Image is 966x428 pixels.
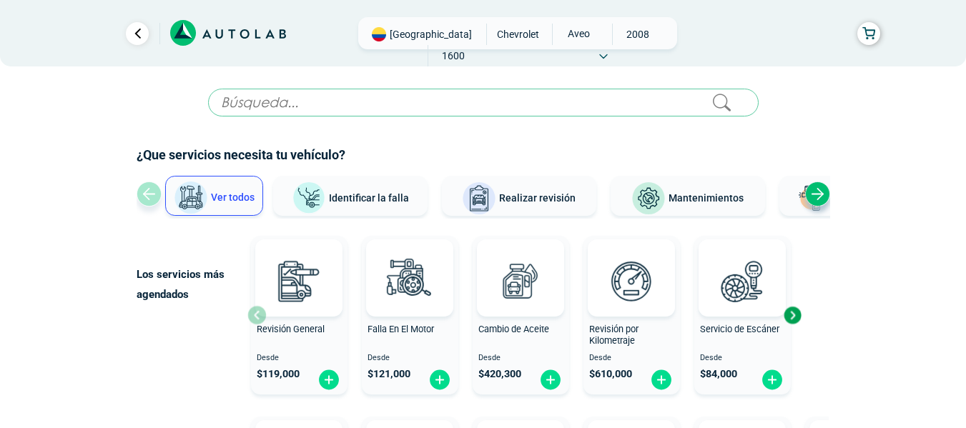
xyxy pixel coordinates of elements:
img: revision_general-v3.svg [267,249,330,312]
img: AD0BCuuxAAAAAElFTkSuQmCC [388,242,431,285]
p: Los servicios más agendados [137,264,247,304]
span: $ 420,300 [478,368,521,380]
span: Ver todos [211,191,255,203]
img: diagnostic_engine-v3.svg [378,249,441,312]
button: Falla En El Motor Desde $121,000 [362,236,458,394]
span: AVEO [553,24,603,44]
img: AD0BCuuxAAAAAElFTkSuQmCC [721,242,764,285]
span: $ 610,000 [589,368,632,380]
span: $ 121,000 [368,368,410,380]
input: Búsqueda... [208,89,759,116]
img: fi_plus-circle2.svg [428,369,451,391]
img: Latonería y Pintura [794,181,829,216]
span: Cambio de Aceite [478,324,549,334]
span: Realizar revisión [499,192,576,204]
div: Next slide [805,181,830,206]
img: Identificar la falla [292,181,326,215]
span: Desde [257,354,342,363]
span: Desde [368,354,453,363]
img: revision_por_kilometraje-v3.svg [600,249,663,312]
h2: ¿Que servicios necesita tu vehículo? [137,146,830,164]
span: 2008 [613,24,664,45]
img: fi_plus-circle2.svg [650,369,673,391]
div: Next slide [782,304,803,326]
button: Cambio de Aceite Desde $420,300 [473,236,569,394]
a: Ir al paso anterior [126,22,149,45]
button: Revisión General Desde $119,000 [251,236,348,394]
img: AD0BCuuxAAAAAElFTkSuQmCC [277,242,320,285]
span: $ 84,000 [700,368,737,380]
span: Revisión por Kilometraje [589,324,639,347]
img: fi_plus-circle2.svg [317,369,340,391]
button: Identificar la falla [273,176,428,216]
img: AD0BCuuxAAAAAElFTkSuQmCC [499,242,542,285]
span: Desde [700,354,785,363]
button: Realizar revisión [442,176,596,216]
img: Ver todos [174,181,208,215]
span: $ 119,000 [257,368,300,380]
img: fi_plus-circle2.svg [539,369,562,391]
button: Mantenimientos [611,176,765,216]
img: fi_plus-circle2.svg [761,369,784,391]
button: Servicio de Escáner Desde $84,000 [694,236,791,394]
span: [GEOGRAPHIC_DATA] [390,27,472,41]
span: CHEVROLET [493,24,543,45]
button: Ver todos [165,176,263,216]
button: Revisión por Kilometraje Desde $610,000 [583,236,680,394]
img: Realizar revisión [462,181,496,216]
span: Desde [478,354,563,363]
img: cambio_de_aceite-v3.svg [489,249,552,312]
img: escaner-v3.svg [711,249,774,312]
span: Servicio de Escáner [700,324,779,334]
span: Desde [589,354,674,363]
span: Revisión General [257,324,325,334]
img: Flag of COLOMBIA [372,27,386,41]
span: 1600 [428,45,479,66]
span: Mantenimientos [669,192,744,204]
img: Mantenimientos [631,181,666,216]
img: AD0BCuuxAAAAAElFTkSuQmCC [610,242,653,285]
span: Falla En El Motor [368,324,434,334]
span: Identificar la falla [329,191,409,203]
